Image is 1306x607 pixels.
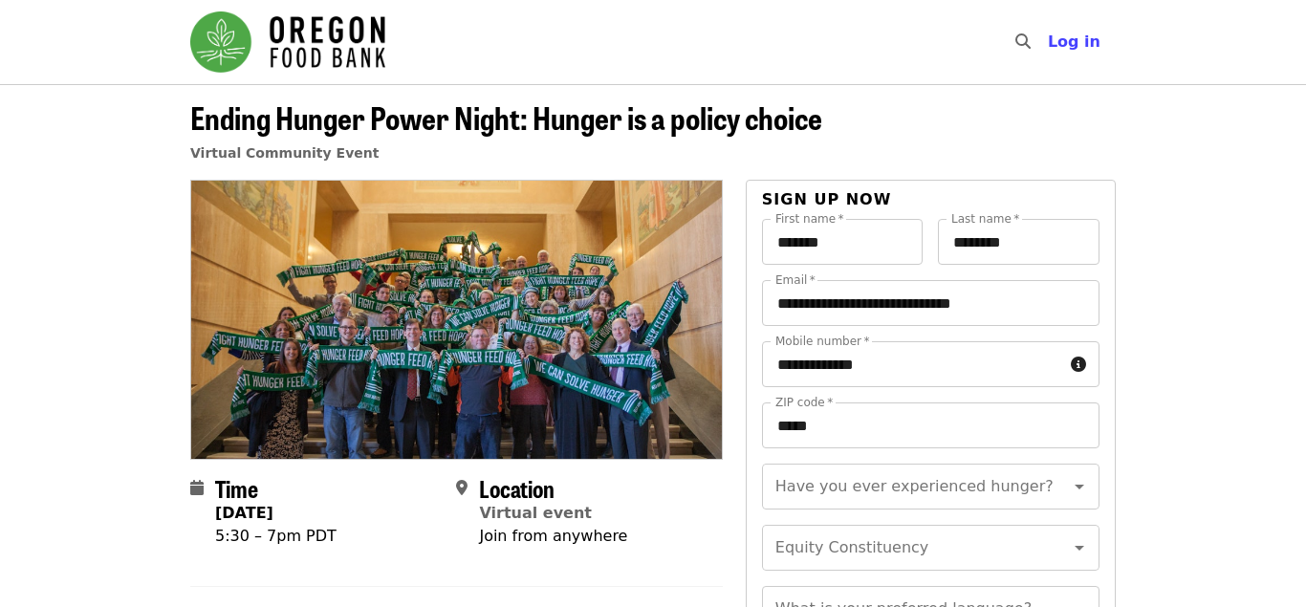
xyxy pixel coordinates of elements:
span: Ending Hunger Power Night: Hunger is a policy choice [190,95,822,140]
img: Oregon Food Bank - Home [190,11,385,73]
input: Mobile number [762,341,1063,387]
button: Open [1066,534,1093,561]
div: 5:30 – 7pm PDT [215,525,337,548]
button: Open [1066,473,1093,500]
a: Virtual event [479,504,592,522]
i: circle-info icon [1071,356,1086,374]
span: Time [215,471,258,505]
label: Mobile number [775,336,869,347]
span: Location [479,471,555,505]
input: Last name [938,219,1099,265]
a: Virtual Community Event [190,145,379,161]
label: Email [775,274,816,286]
span: Log in [1048,33,1100,51]
i: search icon [1015,33,1031,51]
input: First name [762,219,924,265]
i: calendar icon [190,479,204,497]
img: Ending Hunger Power Night: Hunger is a policy choice organized by Oregon Food Bank [191,181,722,458]
label: First name [775,213,844,225]
label: Last name [951,213,1019,225]
strong: [DATE] [215,504,273,522]
span: Sign up now [762,190,892,208]
label: ZIP code [775,397,833,408]
button: Log in [1033,23,1116,61]
input: Email [762,280,1099,326]
span: Join from anywhere [479,527,627,545]
input: ZIP code [762,402,1099,448]
input: Search [1042,19,1057,65]
i: map-marker-alt icon [456,479,468,497]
